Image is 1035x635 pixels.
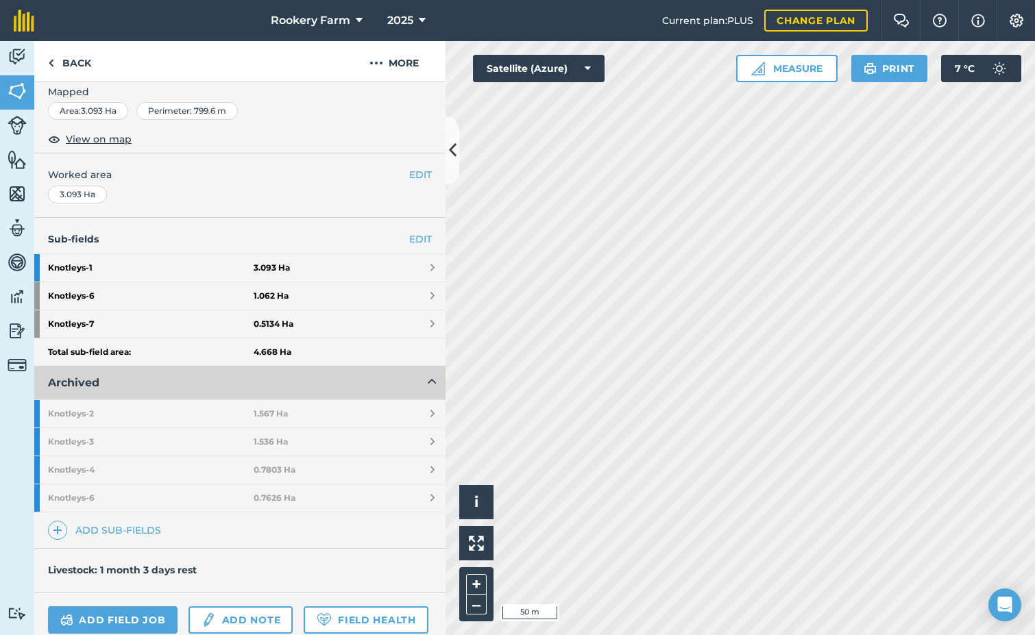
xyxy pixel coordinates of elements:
img: svg+xml;base64,PHN2ZyB4bWxucz0iaHR0cDovL3d3dy53My5vcmcvMjAwMC9zdmciIHdpZHRoPSIxNyIgaGVpZ2h0PSIxNy... [971,12,985,29]
span: i [474,493,478,510]
a: Knotleys-13.093 Ha [34,254,446,282]
strong: Total sub-field area: [48,347,254,358]
h4: Livestock: 1 month 3 days rest [48,564,197,576]
img: svg+xml;base64,PHN2ZyB4bWxucz0iaHR0cDovL3d3dy53My5vcmcvMjAwMC9zdmciIHdpZHRoPSI1NiIgaGVpZ2h0PSI2MC... [8,149,27,170]
button: Measure [736,55,838,82]
span: 7 ° C [955,55,975,82]
button: View on map [48,131,132,147]
button: EDIT [409,167,432,182]
img: svg+xml;base64,PHN2ZyB4bWxucz0iaHR0cDovL3d3dy53My5vcmcvMjAwMC9zdmciIHdpZHRoPSI1NiIgaGVpZ2h0PSI2MC... [8,184,27,204]
div: 3.093 Ha [48,186,107,203]
img: svg+xml;base64,PD94bWwgdmVyc2lvbj0iMS4wIiBlbmNvZGluZz0idXRmLTgiPz4KPCEtLSBHZW5lcmF0b3I6IEFkb2JlIE... [8,116,27,135]
strong: 0.7803 Ha [254,464,295,475]
img: svg+xml;base64,PD94bWwgdmVyc2lvbj0iMS4wIiBlbmNvZGluZz0idXRmLTgiPz4KPCEtLSBHZW5lcmF0b3I6IEFkb2JlIE... [8,321,27,341]
button: – [466,595,487,614]
strong: 3.093 Ha [254,262,290,273]
img: svg+xml;base64,PD94bWwgdmVyc2lvbj0iMS4wIiBlbmNvZGluZz0idXRmLTgiPz4KPCEtLSBHZW5lcmF0b3I6IEFkb2JlIE... [201,612,216,628]
a: Field Health [304,606,428,634]
div: Area : 3.093 Ha [48,102,128,120]
span: Mapped [34,84,446,99]
img: fieldmargin Logo [14,10,34,32]
span: Rookery Farm [271,12,350,29]
a: Knotleys-60.7626 Ha [34,484,446,512]
img: svg+xml;base64,PHN2ZyB4bWxucz0iaHR0cDovL3d3dy53My5vcmcvMjAwMC9zdmciIHdpZHRoPSIxNCIgaGVpZ2h0PSIyNC... [53,522,62,538]
strong: Knotleys - 1 [48,254,254,282]
button: Archived [34,366,446,399]
a: Knotleys-40.7803 Ha [34,456,446,484]
span: View on map [66,132,132,147]
strong: 0.7626 Ha [254,493,295,503]
strong: Knotleys - 3 [48,428,254,456]
img: svg+xml;base64,PHN2ZyB4bWxucz0iaHR0cDovL3d3dy53My5vcmcvMjAwMC9zdmciIHdpZHRoPSI1NiIgaGVpZ2h0PSI2MC... [8,81,27,101]
a: EDIT [409,232,432,247]
img: svg+xml;base64,PD94bWwgdmVyc2lvbj0iMS4wIiBlbmNvZGluZz0idXRmLTgiPz4KPCEtLSBHZW5lcmF0b3I6IEFkb2JlIE... [986,55,1013,82]
img: svg+xml;base64,PHN2ZyB4bWxucz0iaHR0cDovL3d3dy53My5vcmcvMjAwMC9zdmciIHdpZHRoPSIxOCIgaGVpZ2h0PSIyNC... [48,131,60,147]
button: 7 °C [941,55,1021,82]
img: Two speech bubbles overlapping with the left bubble in the forefront [893,14,910,27]
img: A cog icon [1008,14,1025,27]
button: Satellite (Azure) [473,55,605,82]
div: Open Intercom Messenger [988,588,1021,621]
img: svg+xml;base64,PD94bWwgdmVyc2lvbj0iMS4wIiBlbmNvZGluZz0idXRmLTgiPz4KPCEtLSBHZW5lcmF0b3I6IEFkb2JlIE... [8,47,27,67]
img: Ruler icon [751,62,765,75]
strong: 1.567 Ha [254,408,288,419]
img: Four arrows, one pointing top left, one top right, one bottom right and the last bottom left [469,536,484,551]
img: A question mark icon [931,14,948,27]
img: svg+xml;base64,PHN2ZyB4bWxucz0iaHR0cDovL3d3dy53My5vcmcvMjAwMC9zdmciIHdpZHRoPSIxOSIgaGVpZ2h0PSIyNC... [864,60,877,77]
div: Perimeter : 799.6 m [136,102,238,120]
strong: Knotleys - 4 [48,456,254,484]
a: Change plan [764,10,868,32]
strong: Knotleys - 6 [48,282,254,310]
strong: Knotleys - 6 [48,484,254,512]
img: svg+xml;base64,PD94bWwgdmVyc2lvbj0iMS4wIiBlbmNvZGluZz0idXRmLTgiPz4KPCEtLSBHZW5lcmF0b3I6IEFkb2JlIE... [8,252,27,273]
button: + [466,574,487,595]
img: svg+xml;base64,PD94bWwgdmVyc2lvbj0iMS4wIiBlbmNvZGluZz0idXRmLTgiPz4KPCEtLSBHZW5lcmF0b3I6IEFkb2JlIE... [8,218,27,238]
img: svg+xml;base64,PHN2ZyB4bWxucz0iaHR0cDovL3d3dy53My5vcmcvMjAwMC9zdmciIHdpZHRoPSIyMCIgaGVpZ2h0PSIyNC... [369,55,383,71]
a: Add note [188,606,293,634]
h4: Sub-fields [34,232,446,247]
a: Knotleys-31.536 Ha [34,428,446,456]
a: Back [34,41,105,82]
img: svg+xml;base64,PD94bWwgdmVyc2lvbj0iMS4wIiBlbmNvZGluZz0idXRmLTgiPz4KPCEtLSBHZW5lcmF0b3I6IEFkb2JlIE... [8,356,27,375]
img: svg+xml;base64,PD94bWwgdmVyc2lvbj0iMS4wIiBlbmNvZGluZz0idXRmLTgiPz4KPCEtLSBHZW5lcmF0b3I6IEFkb2JlIE... [8,607,27,620]
a: Add field job [48,606,178,634]
strong: 1.062 Ha [254,290,289,301]
a: Add sub-fields [48,521,167,540]
strong: Knotleys - 7 [48,310,254,338]
span: Current plan : PLUS [662,13,753,28]
strong: Knotleys - 2 [48,400,254,427]
strong: 1.536 Ha [254,436,288,447]
a: Knotleys-61.062 Ha [34,282,446,310]
a: Knotleys-70.5134 Ha [34,310,446,338]
img: svg+xml;base64,PHN2ZyB4bWxucz0iaHR0cDovL3d3dy53My5vcmcvMjAwMC9zdmciIHdpZHRoPSI5IiBoZWlnaHQ9IjI0Ii... [48,55,54,71]
span: 2025 [387,12,413,29]
strong: 4.668 Ha [254,347,291,358]
span: Worked area [48,167,432,182]
img: svg+xml;base64,PD94bWwgdmVyc2lvbj0iMS4wIiBlbmNvZGluZz0idXRmLTgiPz4KPCEtLSBHZW5lcmF0b3I6IEFkb2JlIE... [60,612,73,628]
button: i [459,485,494,519]
button: Print [851,55,928,82]
a: Knotleys-21.567 Ha [34,400,446,427]
strong: 0.5134 Ha [254,319,293,329]
button: More [343,41,446,82]
img: svg+xml;base64,PD94bWwgdmVyc2lvbj0iMS4wIiBlbmNvZGluZz0idXRmLTgiPz4KPCEtLSBHZW5lcmF0b3I6IEFkb2JlIE... [8,286,27,307]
